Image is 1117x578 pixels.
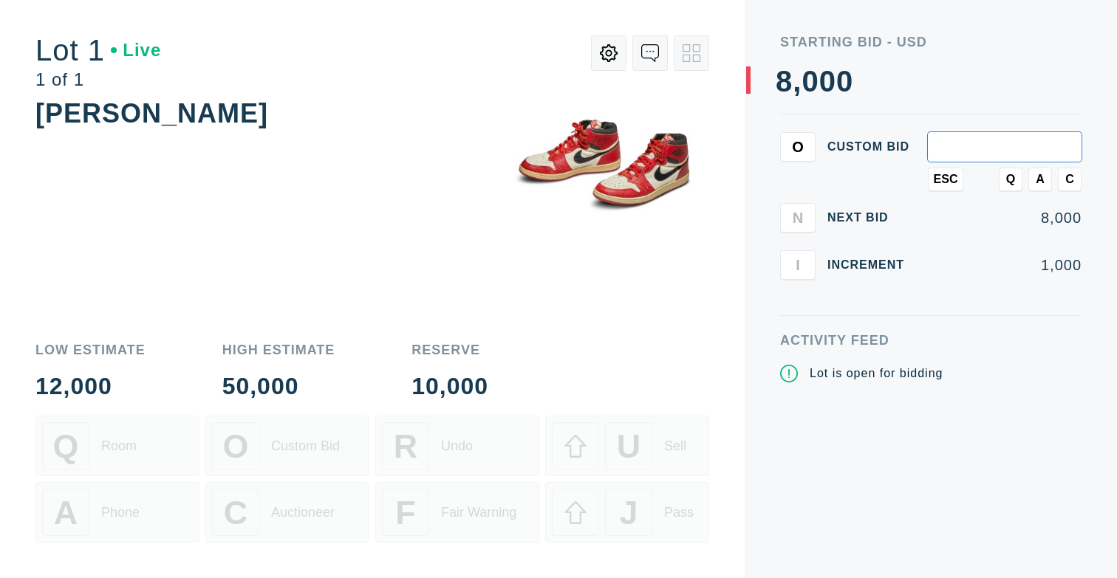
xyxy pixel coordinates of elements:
[619,494,638,531] span: J
[810,365,943,382] div: Lot is open for bidding
[101,505,140,520] div: Phone
[664,505,694,520] div: Pass
[1036,173,1045,186] span: A
[928,210,1082,225] div: 8,000
[271,505,335,520] div: Auctioneer
[35,71,161,89] div: 1 of 1
[792,138,804,155] span: O
[441,505,516,520] div: Fair Warning
[1028,168,1052,191] button: A
[780,334,1082,347] div: Activity Feed
[394,427,417,465] span: R
[664,438,686,454] div: Sell
[617,427,641,465] span: U
[101,438,137,454] div: Room
[53,427,79,465] span: Q
[395,494,415,531] span: F
[780,132,816,162] button: O
[35,35,161,65] div: Lot 1
[819,66,836,96] div: 0
[411,374,488,398] div: 10,000
[780,250,816,280] button: I
[441,438,473,454] div: Undo
[205,416,369,476] button: OCustom Bid
[35,374,146,398] div: 12,000
[545,482,709,543] button: JPass
[780,35,1082,49] div: Starting Bid - USD
[1065,173,1074,186] span: C
[35,482,199,543] button: APhone
[928,258,1082,272] div: 1,000
[35,343,146,357] div: Low Estimate
[928,168,963,191] button: ESC
[224,494,247,531] span: C
[222,374,335,398] div: 50,000
[776,66,793,96] div: 8
[222,343,335,357] div: High Estimate
[375,482,539,543] button: FFair Warning
[827,259,916,271] div: Increment
[793,209,803,226] span: N
[411,343,488,357] div: Reserve
[836,66,853,96] div: 0
[999,168,1022,191] button: Q
[111,41,161,59] div: Live
[827,212,916,224] div: Next Bid
[780,203,816,233] button: N
[796,256,800,273] span: I
[827,141,916,153] div: Custom bid
[934,173,958,186] span: ESC
[1006,173,1015,186] span: Q
[545,416,709,476] button: USell
[35,98,268,128] div: [PERSON_NAME]
[205,482,369,543] button: CAuctioneer
[793,66,802,362] div: ,
[802,66,819,96] div: 0
[223,427,249,465] span: O
[375,416,539,476] button: RUndo
[35,416,199,476] button: QRoom
[54,494,78,531] span: A
[271,438,340,454] div: Custom Bid
[1058,168,1082,191] button: C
